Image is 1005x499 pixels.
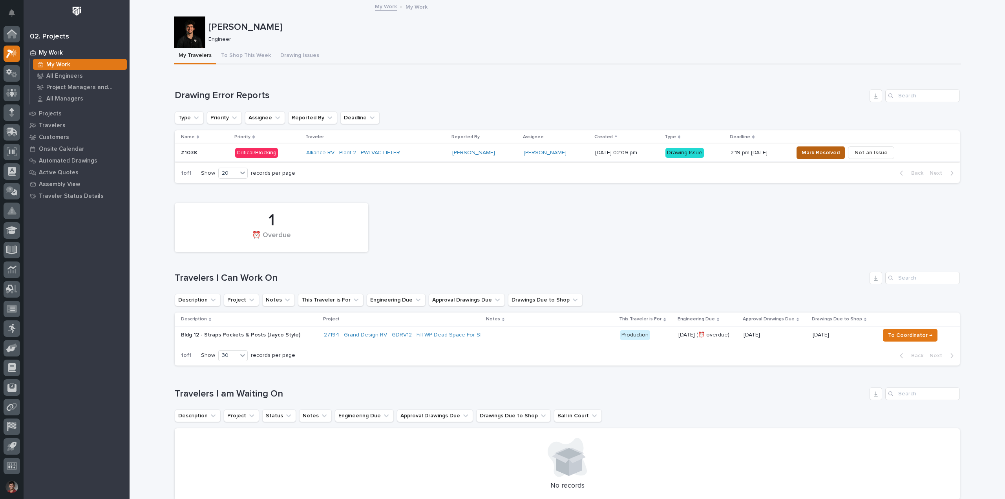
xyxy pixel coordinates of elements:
p: Assembly View [39,181,80,188]
p: Show [201,352,215,359]
span: Not an Issue [855,148,888,157]
div: Notifications [10,9,20,22]
a: All Managers [30,93,130,104]
button: Reported By [288,111,337,124]
a: Automated Drawings [24,155,130,166]
button: Description [175,409,221,422]
p: records per page [251,170,295,177]
h1: Travelers I Can Work On [175,272,866,284]
span: Next [930,352,947,359]
p: Approval Drawings Due [743,315,795,324]
p: My Work [39,49,63,57]
p: Type [665,133,676,141]
button: Next [926,352,960,359]
button: Back [894,170,926,177]
div: 30 [219,351,238,360]
a: Project Managers and Engineers [30,82,130,93]
button: Drawings Due to Shop [476,409,551,422]
div: - [487,332,488,338]
a: My Work [24,47,130,58]
button: Drawings Due to Shop [508,294,583,306]
p: Engineering Due [678,315,715,324]
span: Next [930,170,947,177]
p: Active Quotes [39,169,79,176]
p: Description [181,315,207,324]
div: 02. Projects [30,33,69,41]
a: [PERSON_NAME] [524,150,566,156]
button: To Coordinator → [883,329,937,342]
a: Onsite Calendar [24,143,130,155]
p: Name [181,133,195,141]
a: Customers [24,131,130,143]
button: Project [224,294,259,306]
button: Deadline [340,111,380,124]
a: My Work [30,59,130,70]
button: Priority [207,111,242,124]
p: Drawings Due to Shop [812,315,862,324]
div: ⏰ Overdue [188,231,355,248]
a: Alliance RV - Plant 2 - PWI VAC LIFTER [306,150,400,156]
button: Next [926,170,960,177]
button: Not an Issue [848,146,894,159]
span: Mark Resolved [802,148,840,157]
tr: Bldg 12 - Straps Pockets & Posts (Jayco Style)27194 - Grand Design RV - GDRV12 - Fill WP Dead Spa... [175,326,960,344]
div: Production [620,330,650,340]
a: Active Quotes [24,166,130,178]
p: [DATE] [813,330,831,338]
p: Traveler Status Details [39,193,104,200]
button: Engineering Due [335,409,394,422]
p: Projects [39,110,62,117]
p: All Engineers [46,73,83,80]
button: Engineering Due [367,294,426,306]
p: 2:19 pm [DATE] [731,148,769,156]
img: Workspace Logo [69,4,84,18]
p: Project Managers and Engineers [46,84,124,91]
p: Onsite Calendar [39,146,84,153]
p: Bldg 12 - Straps Pockets & Posts (Jayco Style) [181,332,318,338]
a: Assembly View [24,178,130,190]
div: 1 [188,211,355,230]
h1: Drawing Error Reports [175,90,866,101]
p: My Work [406,2,428,11]
button: users-avatar [4,479,20,495]
span: Back [906,170,923,177]
button: Description [175,294,221,306]
span: To Coordinator → [888,331,932,340]
p: Reported By [451,133,480,141]
p: Travelers [39,122,66,129]
p: Notes [486,315,500,324]
p: [DATE] (⏰ overdue) [678,332,737,338]
button: This Traveler is For [298,294,364,306]
button: Status [262,409,296,422]
p: Engineer [208,36,955,43]
p: Customers [39,134,69,141]
a: 27194 - Grand Design RV - GDRV12 - Fill WP Dead Space For Short Units [324,332,504,338]
p: All Managers [46,95,83,102]
p: 1 of 1 [175,164,198,183]
input: Search [885,90,960,102]
button: My Travelers [174,48,216,64]
button: Assignee [245,111,285,124]
button: Drawing Issues [276,48,324,64]
p: My Work [46,61,70,68]
button: Notifications [4,5,20,21]
button: Mark Resolved [797,146,845,159]
input: Search [885,272,960,284]
div: Critical/Blocking [235,148,278,158]
input: Search [885,388,960,400]
button: Project [224,409,259,422]
p: Assignee [523,133,544,141]
a: Travelers [24,119,130,131]
button: Notes [262,294,295,306]
p: Show [201,170,215,177]
p: Created [594,133,613,141]
p: Deadline [730,133,750,141]
button: To Shop This Week [216,48,276,64]
button: Ball in Court [554,409,602,422]
p: Traveler [305,133,324,141]
p: [DATE] [744,332,806,338]
a: My Work [375,2,397,11]
span: Back [906,352,923,359]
